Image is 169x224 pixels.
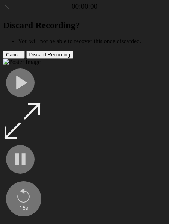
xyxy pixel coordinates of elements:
button: Cancel [3,51,25,59]
li: You will not be able to recover this once discarded. [18,38,166,45]
img: Poster Image [3,59,41,65]
a: 00:00:00 [72,2,97,11]
h2: Discard Recording? [3,20,166,30]
button: Discard Recording [26,51,74,59]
